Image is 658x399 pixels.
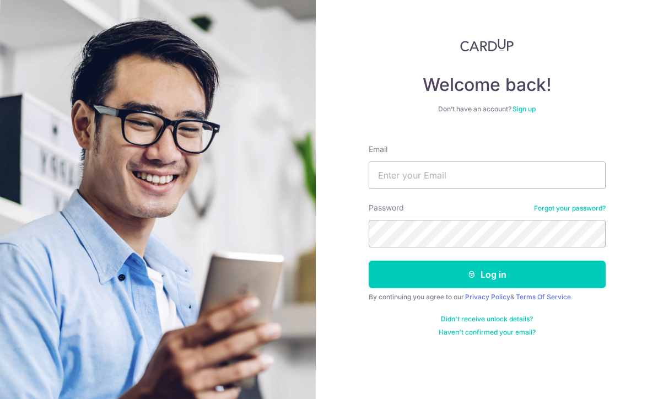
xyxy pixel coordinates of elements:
h4: Welcome back! [369,74,606,96]
input: Enter your Email [369,161,606,189]
a: Sign up [513,105,536,113]
button: Log in [369,261,606,288]
a: Forgot your password? [534,204,606,213]
div: Don’t have an account? [369,105,606,114]
a: Privacy Policy [465,293,510,301]
label: Email [369,144,387,155]
div: By continuing you agree to our & [369,293,606,301]
a: Terms Of Service [516,293,571,301]
a: Didn't receive unlock details? [441,315,533,323]
a: Haven't confirmed your email? [439,328,536,337]
img: CardUp Logo [460,39,514,52]
label: Password [369,202,404,213]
